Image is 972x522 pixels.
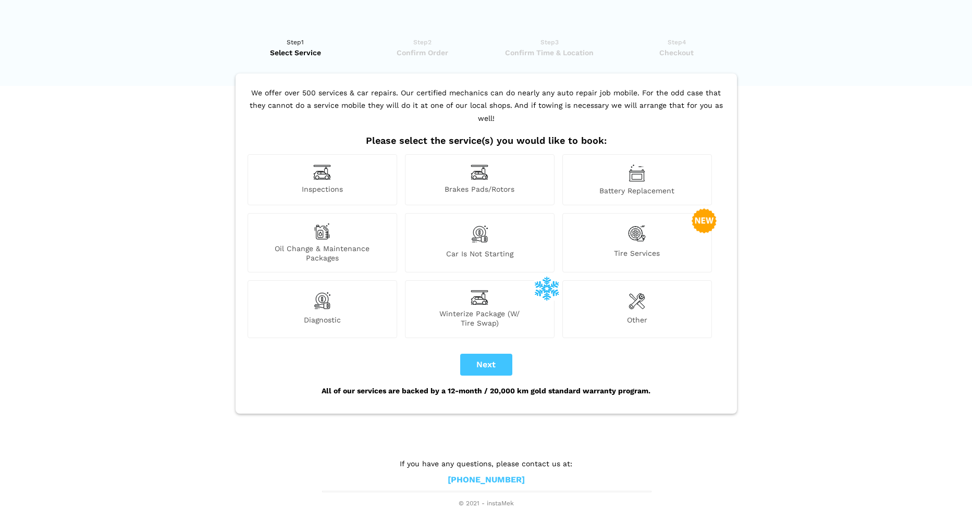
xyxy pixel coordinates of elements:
span: Inspections [248,184,397,195]
span: © 2021 - instaMek [322,500,650,508]
span: Confirm Order [362,47,483,58]
h2: Please select the service(s) you would like to book: [245,135,728,146]
span: Car is not starting [405,249,554,263]
span: Tire Services [563,248,711,263]
span: Confirm Time & Location [489,47,610,58]
span: Diagnostic [248,315,397,328]
img: new-badge-2-48.png [692,208,717,233]
button: Next [460,354,512,376]
a: Step3 [489,37,610,58]
span: Oil Change & Maintenance Packages [248,244,397,263]
div: All of our services are backed by a 12-month / 20,000 km gold standard warranty program. [245,376,728,406]
a: [PHONE_NUMBER] [448,475,525,486]
a: Step2 [362,37,483,58]
a: Step4 [617,37,737,58]
span: Select Service [236,47,356,58]
img: winterize-icon_1.png [534,276,559,301]
span: Winterize Package (W/ Tire Swap) [405,309,554,328]
a: Step1 [236,37,356,58]
p: If you have any questions, please contact us at: [322,458,650,469]
span: Other [563,315,711,328]
p: We offer over 500 services & car repairs. Our certified mechanics can do nearly any auto repair j... [245,86,728,135]
span: Battery Replacement [563,186,711,195]
span: Checkout [617,47,737,58]
span: Brakes Pads/Rotors [405,184,554,195]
